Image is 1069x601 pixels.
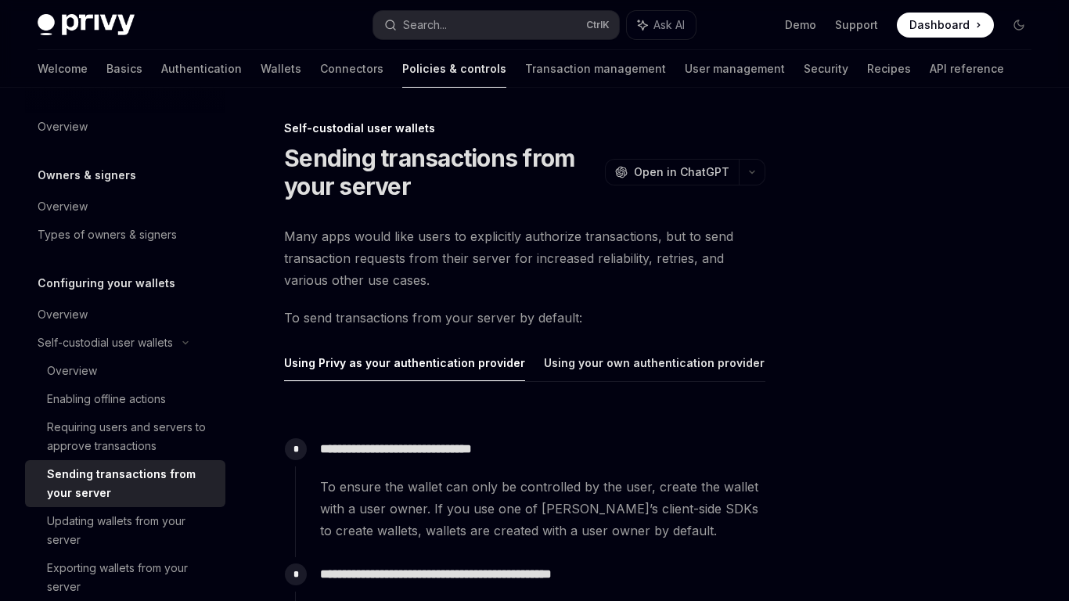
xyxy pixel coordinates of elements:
div: Types of owners & signers [38,225,177,244]
a: Exporting wallets from your server [25,554,225,601]
div: Overview [47,362,97,380]
a: User management [685,50,785,88]
a: Overview [25,300,225,329]
a: Dashboard [897,13,994,38]
div: Updating wallets from your server [47,512,216,549]
a: Enabling offline actions [25,385,225,413]
h5: Configuring your wallets [38,274,175,293]
div: Enabling offline actions [47,390,166,408]
a: Types of owners & signers [25,221,225,249]
a: Connectors [320,50,383,88]
span: To send transactions from your server by default: [284,307,765,329]
a: Wallets [261,50,301,88]
a: Overview [25,357,225,385]
img: dark logo [38,14,135,36]
button: Open in ChatGPT [605,159,739,185]
button: Ask AI [627,11,696,39]
a: Welcome [38,50,88,88]
button: Using Privy as your authentication provider [284,344,525,381]
div: Exporting wallets from your server [47,559,216,596]
a: Overview [25,113,225,141]
button: Search...CtrlK [373,11,620,39]
button: Toggle dark mode [1006,13,1031,38]
div: Overview [38,197,88,216]
span: To ensure the wallet can only be controlled by the user, create the wallet with a user owner. If ... [320,476,765,542]
div: Self-custodial user wallets [284,121,765,136]
h1: Sending transactions from your server [284,144,599,200]
a: Sending transactions from your server [25,460,225,507]
div: Search... [403,16,447,34]
span: Ctrl K [586,19,610,31]
button: Using your own authentication provider [544,344,765,381]
a: Demo [785,17,816,33]
a: Authentication [161,50,242,88]
h5: Owners & signers [38,166,136,185]
div: Sending transactions from your server [47,465,216,502]
div: Requiring users and servers to approve transactions [47,418,216,455]
a: Transaction management [525,50,666,88]
a: Basics [106,50,142,88]
span: Many apps would like users to explicitly authorize transactions, but to send transaction requests... [284,225,765,291]
a: Updating wallets from your server [25,507,225,554]
a: Security [804,50,848,88]
div: Overview [38,305,88,324]
a: Recipes [867,50,911,88]
div: Overview [38,117,88,136]
a: API reference [930,50,1004,88]
span: Ask AI [653,17,685,33]
div: Self-custodial user wallets [38,333,173,352]
a: Policies & controls [402,50,506,88]
a: Overview [25,193,225,221]
a: Requiring users and servers to approve transactions [25,413,225,460]
span: Open in ChatGPT [634,164,729,180]
a: Support [835,17,878,33]
span: Dashboard [909,17,970,33]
